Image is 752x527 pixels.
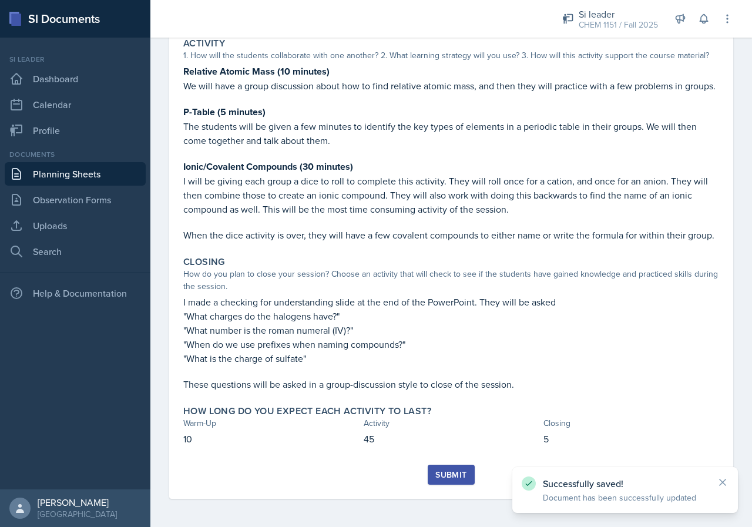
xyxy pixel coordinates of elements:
[183,79,719,93] p: We will have a group discussion about how to find relative atomic mass, and then they will practi...
[435,470,466,479] div: Submit
[183,351,719,365] p: "What is the charge of sulfate"
[579,7,658,21] div: Si leader
[183,432,359,446] p: 10
[183,38,225,49] label: Activity
[543,478,707,489] p: Successfully saved!
[38,508,117,520] div: [GEOGRAPHIC_DATA]
[5,67,146,90] a: Dashboard
[543,417,719,429] div: Closing
[5,188,146,212] a: Observation Forms
[183,65,330,78] strong: Relative Atomic Mass (10 minutes)
[5,214,146,237] a: Uploads
[543,432,719,446] p: 5
[183,119,719,147] p: The students will be given a few minutes to identify the key types of elements in a periodic tabl...
[5,240,146,263] a: Search
[543,492,707,503] p: Document has been successfully updated
[183,295,719,309] p: I made a checking for understanding slide at the end of the PowerPoint. They will be asked
[183,49,719,62] div: 1. How will the students collaborate with one another? 2. What learning strategy will you use? 3....
[364,432,539,446] p: 45
[183,377,719,391] p: These questions will be asked in a group-discussion style to close of the session.
[5,149,146,160] div: Documents
[428,465,474,485] button: Submit
[5,54,146,65] div: Si leader
[5,119,146,142] a: Profile
[579,19,658,31] div: CHEM 1151 / Fall 2025
[183,323,719,337] p: "What number is the roman numeral (IV)?"
[183,405,431,417] label: How long do you expect each activity to last?
[5,93,146,116] a: Calendar
[183,337,719,351] p: "When do we use prefixes when naming compounds?"
[183,228,719,242] p: When the dice activity is over, they will have a few covalent compounds to either name or write t...
[183,105,266,119] strong: P-Table (5 minutes)
[5,281,146,305] div: Help & Documentation
[183,309,719,323] p: "What charges do the halogens have?"
[183,256,225,268] label: Closing
[38,496,117,508] div: [PERSON_NAME]
[183,160,353,173] strong: Ionic/Covalent Compounds (30 minutes)
[183,268,719,293] div: How do you plan to close your session? Choose an activity that will check to see if the students ...
[364,417,539,429] div: Activity
[183,174,719,216] p: I will be giving each group a dice to roll to complete this activity. They will roll once for a c...
[183,417,359,429] div: Warm-Up
[5,162,146,186] a: Planning Sheets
